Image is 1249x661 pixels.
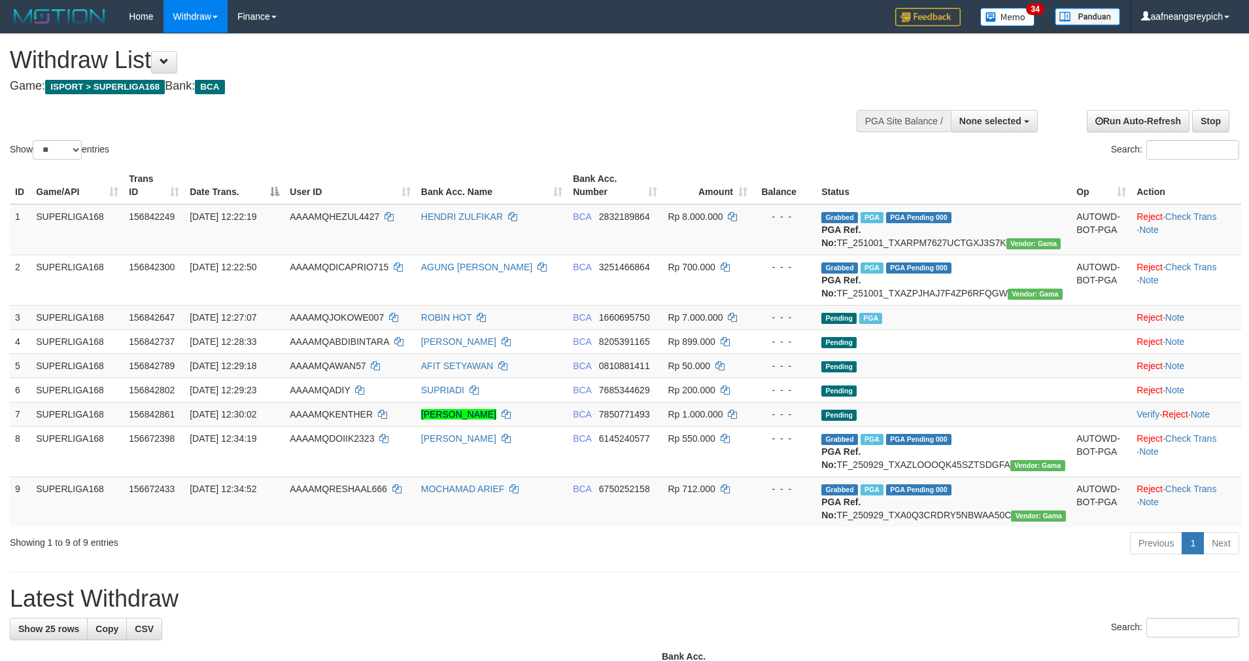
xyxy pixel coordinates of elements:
[290,484,387,494] span: AAAAMQRESHAAL666
[1071,426,1131,476] td: AUTOWD-BOT-PGA
[573,433,591,444] span: BCA
[284,167,416,204] th: User ID: activate to sort column ascending
[95,624,118,634] span: Copy
[10,140,109,160] label: Show entries
[290,361,366,371] span: AAAAMQAWAN57
[290,336,388,347] span: AAAAMQABDIBINTARA
[421,409,496,420] a: [PERSON_NAME]
[821,212,858,223] span: Grabbed
[821,434,858,445] span: Grabbed
[1137,312,1163,323] a: Reject
[599,409,650,420] span: Copy 7850771493 to clipboard
[290,409,373,420] span: AAAAMQKENTHER
[758,311,811,324] div: - - -
[31,402,124,426] td: SUPERLIGA168
[190,336,256,347] span: [DATE] 12:28:33
[1131,305,1241,329] td: ·
[10,353,31,378] td: 5
[190,312,256,323] span: [DATE] 12:27:07
[1137,211,1163,222] a: Reject
[980,8,1035,26] img: Button%20Memo.svg
[668,409,723,420] span: Rp 1.000.000
[573,361,591,371] span: BCA
[568,167,662,204] th: Bank Acc. Number: activate to sort column ascending
[1139,224,1159,235] a: Note
[1055,8,1120,26] img: panduan.png
[1165,361,1185,371] a: Note
[1071,204,1131,255] td: AUTOWD-BOT-PGA
[31,329,124,353] td: SUPERLIGA168
[31,255,124,305] td: SUPERLIGA168
[10,476,31,527] td: 9
[421,312,472,323] a: ROBIN HOT
[668,361,710,371] span: Rp 50.000
[861,212,883,223] span: Marked by aafchhiseyha
[1203,532,1239,554] a: Next
[10,47,819,73] h1: Withdraw List
[599,262,650,272] span: Copy 3251466864 to clipboard
[421,211,503,222] a: HENDRI ZULFIKAR
[1130,532,1182,554] a: Previous
[859,313,882,324] span: Marked by aafsoycanthlai
[1182,532,1204,554] a: 1
[190,409,256,420] span: [DATE] 12:30:02
[190,433,256,444] span: [DATE] 12:34:19
[1137,484,1163,494] a: Reject
[1131,476,1241,527] td: · ·
[758,359,811,372] div: - - -
[1192,110,1229,132] a: Stop
[821,385,857,397] span: Pending
[421,484,505,494] a: MOCHAMAD ARIEF
[668,262,715,272] span: Rp 700.000
[1165,385,1185,395] a: Note
[190,262,256,272] span: [DATE] 12:22:50
[1165,211,1217,222] a: Check Trans
[1139,446,1159,457] a: Note
[861,434,883,445] span: Marked by aafsoycanthlai
[599,312,650,323] span: Copy 1660695750 to clipboard
[573,336,591,347] span: BCA
[861,484,883,495] span: Marked by aafsoycanthlai
[1146,618,1239,637] input: Search:
[821,313,857,324] span: Pending
[861,262,883,274] span: Marked by aafchhiseyha
[1162,409,1188,420] a: Reject
[1131,402,1241,426] td: · ·
[1111,618,1239,637] label: Search:
[758,408,811,421] div: - - -
[816,426,1071,476] td: TF_250929_TXAZLOOOQK45SZTSDGFA
[573,312,591,323] span: BCA
[599,433,650,444] span: Copy 6145240577 to clipboard
[31,353,124,378] td: SUPERLIGA168
[31,305,124,329] td: SUPERLIGA168
[668,211,723,222] span: Rp 8.000.000
[1131,426,1241,476] td: · ·
[758,432,811,445] div: - - -
[1010,460,1065,471] span: Vendor URL: https://trx31.1velocity.biz
[421,433,496,444] a: [PERSON_NAME]
[886,434,951,445] span: PGA Pending
[290,385,350,395] span: AAAAMQADIY
[10,305,31,329] td: 3
[1131,353,1241,378] td: ·
[1131,255,1241,305] td: · ·
[753,167,816,204] th: Balance
[573,385,591,395] span: BCA
[573,262,591,272] span: BCA
[129,409,175,420] span: 156842861
[886,484,951,495] span: PGA Pending
[1165,312,1185,323] a: Note
[1131,204,1241,255] td: · ·
[129,211,175,222] span: 156842249
[10,255,31,305] td: 2
[31,167,124,204] th: Game/API: activate to sort column ascending
[951,110,1038,132] button: None selected
[195,80,224,94] span: BCA
[816,204,1071,255] td: TF_251001_TXARPM7627UCTGXJ3S7K
[886,212,951,223] span: PGA Pending
[18,624,79,634] span: Show 25 rows
[1137,385,1163,395] a: Reject
[1131,329,1241,353] td: ·
[1139,497,1159,507] a: Note
[1139,275,1159,285] a: Note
